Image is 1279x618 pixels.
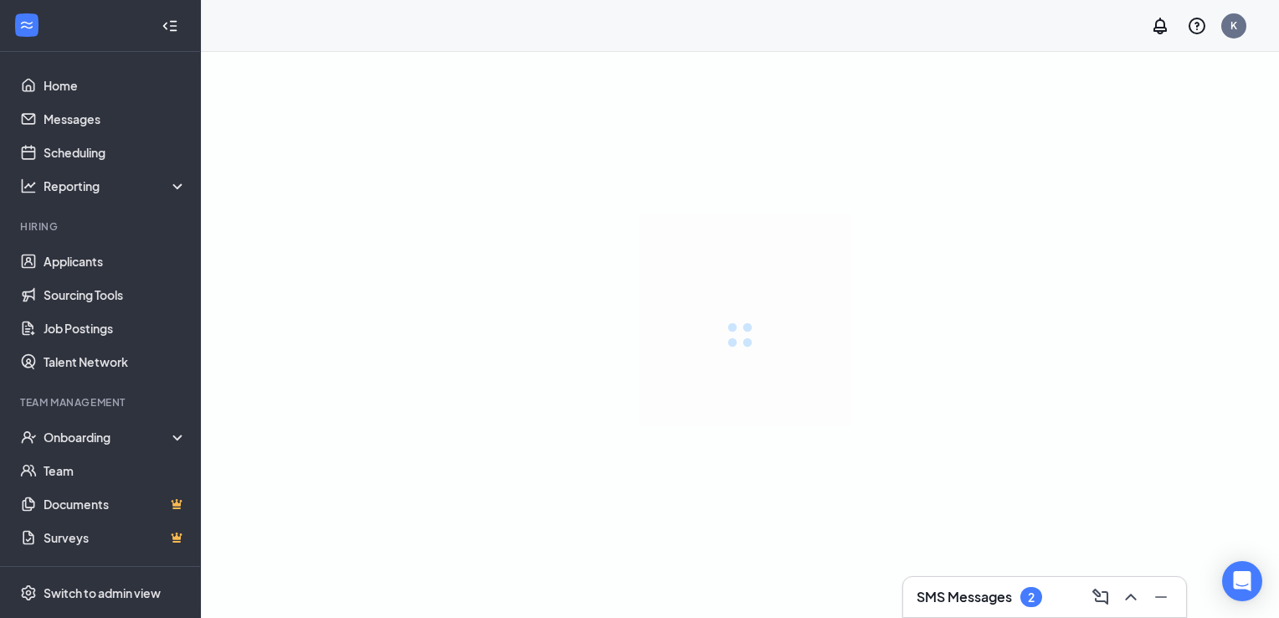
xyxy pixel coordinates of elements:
[44,521,187,554] a: SurveysCrown
[1091,587,1111,607] svg: ComposeMessage
[20,219,183,234] div: Hiring
[44,312,187,345] a: Job Postings
[1150,16,1170,36] svg: Notifications
[1222,561,1262,601] div: Open Intercom Messenger
[44,136,187,169] a: Scheduling
[917,588,1012,606] h3: SMS Messages
[1028,590,1035,605] div: 2
[20,429,37,445] svg: UserCheck
[20,178,37,194] svg: Analysis
[44,487,187,521] a: DocumentsCrown
[1121,587,1141,607] svg: ChevronUp
[44,454,187,487] a: Team
[20,395,183,409] div: Team Management
[44,102,187,136] a: Messages
[44,69,187,102] a: Home
[1151,587,1171,607] svg: Minimize
[1187,16,1207,36] svg: QuestionInfo
[1146,584,1173,610] button: Minimize
[44,245,187,278] a: Applicants
[44,278,187,312] a: Sourcing Tools
[18,17,35,33] svg: WorkstreamLogo
[20,585,37,601] svg: Settings
[1116,584,1143,610] button: ChevronUp
[44,585,161,601] div: Switch to admin view
[1086,584,1112,610] button: ComposeMessage
[44,345,187,379] a: Talent Network
[162,18,178,34] svg: Collapse
[44,178,187,194] div: Reporting
[1230,18,1237,33] div: K
[44,429,187,445] div: Onboarding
